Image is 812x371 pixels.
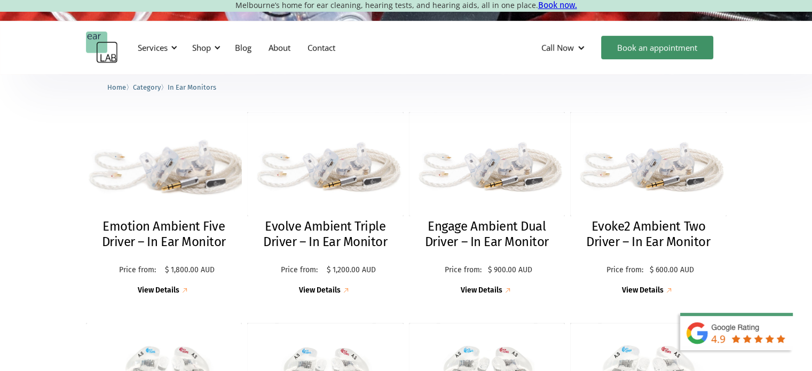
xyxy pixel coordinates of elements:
a: About [260,32,299,63]
li: 〉 [107,82,133,93]
a: Evolve Ambient Triple Driver – In Ear MonitorEvolve Ambient Triple Driver – In Ear MonitorPrice f... [247,112,404,296]
span: In Ear Monitors [168,83,216,91]
img: Engage Ambient Dual Driver – In Ear Monitor [409,112,565,216]
div: Call Now [533,31,596,64]
span: Category [133,83,161,91]
a: Blog [226,32,260,63]
p: $ 600.00 AUD [650,266,694,275]
div: View Details [622,286,664,295]
p: Price from: [603,266,647,275]
div: Services [131,31,180,64]
a: Category [133,82,161,92]
div: View Details [299,286,341,295]
p: $ 1,800.00 AUD [165,266,215,275]
a: Contact [299,32,344,63]
a: Home [107,82,126,92]
div: View Details [461,286,502,295]
p: Price from: [441,266,485,275]
div: Shop [186,31,224,64]
span: Home [107,83,126,91]
p: Price from: [275,266,324,275]
div: View Details [138,286,179,295]
a: In Ear Monitors [168,82,216,92]
p: Price from: [113,266,162,275]
h2: Evolve Ambient Triple Driver – In Ear Monitor [258,219,393,250]
li: 〉 [133,82,168,93]
a: Book an appointment [601,36,713,59]
h2: Evoke2 Ambient Two Driver – In Ear Monitor [581,219,716,250]
a: Evoke2 Ambient Two Driver – In Ear MonitorEvoke2 Ambient Two Driver – In Ear MonitorPrice from:$ ... [570,112,727,296]
a: Emotion Ambient Five Driver – In Ear MonitorEmotion Ambient Five Driver – In Ear MonitorPrice fro... [86,112,242,296]
img: Emotion Ambient Five Driver – In Ear Monitor [78,107,250,222]
div: Services [138,42,168,53]
img: Evolve Ambient Triple Driver – In Ear Monitor [247,112,404,216]
h2: Emotion Ambient Five Driver – In Ear Monitor [97,219,232,250]
a: home [86,31,118,64]
img: Evoke2 Ambient Two Driver – In Ear Monitor [570,112,727,216]
p: $ 900.00 AUD [488,266,532,275]
h2: Engage Ambient Dual Driver – In Ear Monitor [420,219,555,250]
p: $ 1,200.00 AUD [327,266,376,275]
div: Shop [192,42,211,53]
div: Call Now [541,42,574,53]
a: Engage Ambient Dual Driver – In Ear MonitorEngage Ambient Dual Driver – In Ear MonitorPrice from:... [409,112,565,296]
